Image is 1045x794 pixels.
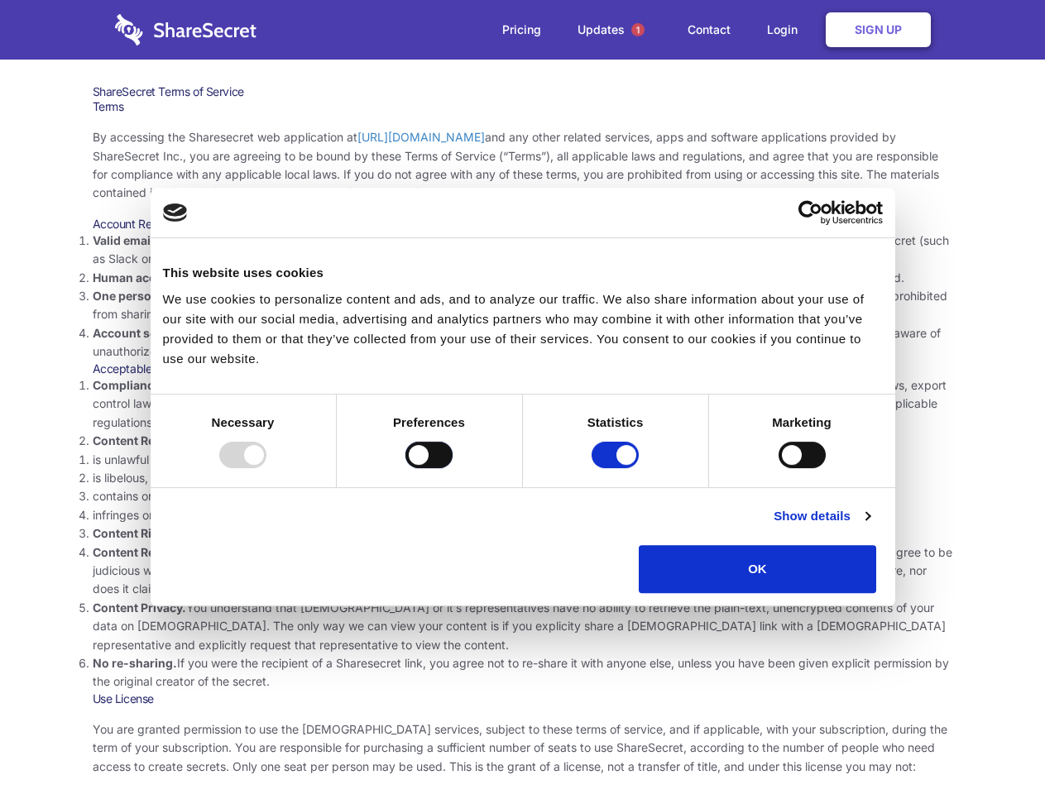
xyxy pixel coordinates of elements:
strong: Marketing [772,415,832,429]
h3: Account Requirements [93,217,953,232]
span: 1 [631,23,645,36]
strong: Content Privacy. [93,600,186,615]
a: Usercentrics Cookiebot - opens in a new window [738,200,883,225]
a: [URL][DOMAIN_NAME] [357,130,485,144]
img: logo [163,203,188,222]
li: You understand that [DEMOGRAPHIC_DATA] or it’s representatives have no ability to retrieve the pl... [93,599,953,654]
button: OK [639,545,876,593]
li: is unlawful or promotes unlawful activities [93,451,953,469]
strong: No re-sharing. [93,656,177,670]
a: Login [750,4,822,55]
strong: Human accounts. [93,270,193,285]
strong: Preferences [393,415,465,429]
strong: Content Rights. [93,526,181,540]
strong: Compliance with local laws and regulations. [93,378,343,392]
li: You agree that you will use Sharesecret only to secure and share content that you have the right ... [93,524,953,543]
li: infringes on any proprietary right of any party, including patent, trademark, trade secret, copyr... [93,506,953,524]
li: contains or installs any active malware or exploits, or uses our platform for exploit delivery (s... [93,487,953,505]
strong: Content Restrictions. [93,433,213,447]
strong: One person per account. [93,289,233,303]
li: If you were the recipient of a Sharesecret link, you agree not to re-share it with anyone else, u... [93,654,953,691]
li: You are solely responsible for the content you share on Sharesecret, and with the people you shar... [93,543,953,599]
div: We use cookies to personalize content and ads, and to analyze our traffic. We also share informat... [163,289,883,369]
strong: Account security. [93,326,193,340]
iframe: Drift Widget Chat Controller [962,711,1025,774]
p: You are granted permission to use the [DEMOGRAPHIC_DATA] services, subject to these terms of serv... [93,720,953,776]
a: Contact [671,4,747,55]
div: This website uses cookies [163,263,883,283]
h3: Terms [93,99,953,114]
h1: ShareSecret Terms of Service [93,84,953,99]
li: Your use of the Sharesecret must not violate any applicable laws, including copyright or trademar... [93,376,953,432]
li: You are not allowed to share account credentials. Each account is dedicated to the individual who... [93,287,953,324]
strong: Necessary [212,415,275,429]
li: You are responsible for your own account security, including the security of your Sharesecret acc... [93,324,953,361]
h3: Acceptable Use [93,361,953,376]
li: You agree NOT to use Sharesecret to upload or share content that: [93,432,953,524]
h3: Use License [93,691,953,706]
img: logo-wordmark-white-trans-d4663122ce5f474addd5e946df7df03e33cb6a1c49d2221995e7729f52c070b2.svg [115,14,256,45]
li: Only human beings may create accounts. “Bot” accounts — those created by software, in an automate... [93,269,953,287]
p: By accessing the Sharesecret web application at and any other related services, apps and software... [93,128,953,203]
a: Sign Up [826,12,931,47]
strong: Statistics [587,415,644,429]
li: You must provide a valid email address, either directly, or through approved third-party integrat... [93,232,953,269]
strong: Content Responsibility. [93,545,225,559]
a: Show details [774,506,870,526]
li: is libelous, defamatory, or fraudulent [93,469,953,487]
strong: Valid email. [93,233,158,247]
a: Pricing [486,4,558,55]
